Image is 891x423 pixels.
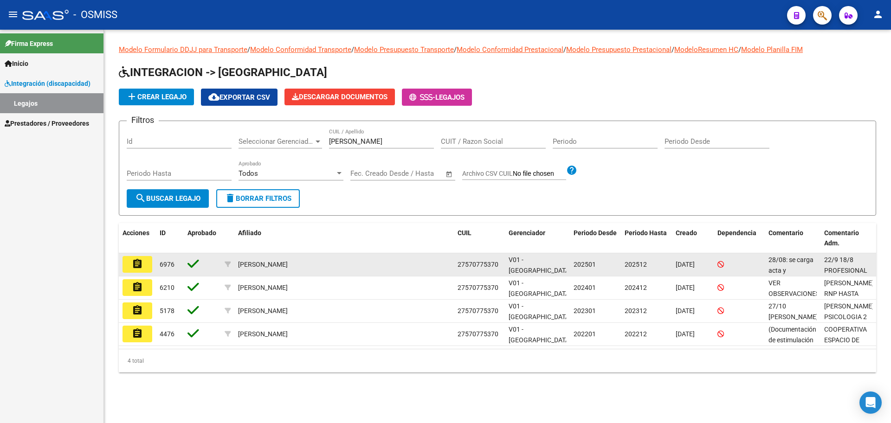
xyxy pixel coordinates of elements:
span: Inicio [5,58,28,69]
span: Dependencia [717,229,756,237]
datatable-header-cell: Gerenciador [505,223,570,254]
span: Crear Legajo [126,93,187,101]
span: ID [160,229,166,237]
datatable-header-cell: Comentario [765,223,820,254]
span: [DATE] [676,330,695,338]
span: Aprobado [187,229,216,237]
div: / / / / / / [119,45,876,372]
span: Periodo Hasta [625,229,667,237]
span: Periodo Desde [574,229,617,237]
span: 5178 [160,307,174,314]
mat-icon: assignment [132,282,143,293]
div: [PERSON_NAME] [238,282,288,293]
span: [DATE] [676,261,695,268]
a: Modelo Conformidad Prestacional [457,45,563,54]
a: Modelo Formulario DDJJ para Transporte [119,45,247,54]
span: - OSMISS [73,5,117,25]
button: Crear Legajo [119,89,194,105]
mat-icon: cloud_download [208,91,220,103]
span: Prestadores / Proveedores [5,118,89,128]
span: CUIL [458,229,471,237]
span: Todos [239,169,258,178]
button: Buscar Legajo [127,189,209,208]
h3: Filtros [127,114,159,127]
span: Seleccionar Gerenciador [239,137,314,146]
div: 4 total [119,349,876,372]
div: Open Intercom Messenger [859,391,882,414]
button: Open calendar [444,169,455,179]
datatable-header-cell: Aprobado [184,223,221,254]
span: 202412 [625,284,647,291]
a: Modelo Presupuesto Transporte [354,45,454,54]
span: Integración (discapacidad) [5,78,90,89]
mat-icon: assignment [132,305,143,316]
span: 28/08: se carga acta y presupuesto [768,256,814,285]
mat-icon: assignment [132,328,143,339]
datatable-header-cell: Comentario Adm. [820,223,876,254]
span: Borrar Filtros [225,194,291,203]
span: 202401 [574,284,596,291]
datatable-header-cell: CUIL [454,223,505,254]
span: 6210 [160,284,174,291]
span: 202312 [625,307,647,314]
mat-icon: search [135,192,146,204]
a: Modelo Conformidad Transporte [250,45,351,54]
a: Modelo Planilla FIM [741,45,803,54]
datatable-header-cell: Periodo Hasta [621,223,672,254]
a: ModeloResumen HC [674,45,738,54]
span: V01 - [GEOGRAPHIC_DATA] [509,256,571,274]
span: Creado [676,229,697,237]
span: 4476 [160,330,174,338]
span: 27570775370 [458,261,498,268]
input: Archivo CSV CUIL [513,170,566,178]
span: - [409,93,435,102]
span: Exportar CSV [208,93,270,102]
span: Gerenciador [509,229,545,237]
span: 27570775370 [458,307,498,314]
mat-icon: assignment [132,258,143,269]
span: Descargar Documentos [292,93,387,101]
a: Modelo Presupuesto Prestacional [566,45,671,54]
span: Buscar Legajo [135,194,200,203]
span: 202201 [574,330,596,338]
span: 202512 [625,261,647,268]
span: 22/9 18/8 PROFESIONAL EN AULA DICE MAESTRA- ??? ADJUNTAR TITULO DE DOCENTE ESPECIAL PARA AUTORIZA... [824,256,878,411]
button: Borrar Filtros [216,189,300,208]
div: [PERSON_NAME] [238,306,288,316]
span: 6976 [160,261,174,268]
datatable-header-cell: ID [156,223,184,254]
span: 202301 [574,307,596,314]
span: 27570775370 [458,330,498,338]
span: 202212 [625,330,647,338]
span: Legajos [435,93,465,102]
div: [PERSON_NAME] [238,259,288,270]
span: V01 - [GEOGRAPHIC_DATA] [509,302,571,320]
button: Descargar Documentos [284,89,395,105]
datatable-header-cell: Creado [672,223,714,254]
input: Fecha fin [396,169,441,178]
mat-icon: menu [7,9,19,20]
datatable-header-cell: Acciones [119,223,156,254]
span: 202501 [574,261,596,268]
span: INTEGRACION -> [GEOGRAPHIC_DATA] [119,66,327,79]
span: Comentario [768,229,803,237]
span: Firma Express [5,38,53,49]
input: Fecha inicio [350,169,388,178]
span: Acciones [123,229,149,237]
span: LORENZI RNP HASTA AGOSTO 2024 VER MODULO Y FACTURACION SI AGREGAN PRESTACIONES. 90 DESDE ABRIL [824,279,874,360]
mat-icon: help [566,165,577,176]
span: [DATE] [676,284,695,291]
span: V01 - [GEOGRAPHIC_DATA] [509,326,571,344]
span: V01 - [GEOGRAPHIC_DATA] [509,279,571,297]
div: [PERSON_NAME] [238,329,288,340]
datatable-header-cell: Afiliado [234,223,454,254]
mat-icon: delete [225,192,236,204]
span: 27570775370 [458,284,498,291]
datatable-header-cell: Dependencia [714,223,765,254]
button: -Legajos [402,89,472,106]
span: [DATE] [676,307,695,314]
span: Comentario Adm. [824,229,859,247]
button: Exportar CSV [201,89,278,106]
mat-icon: add [126,91,137,102]
mat-icon: person [872,9,884,20]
